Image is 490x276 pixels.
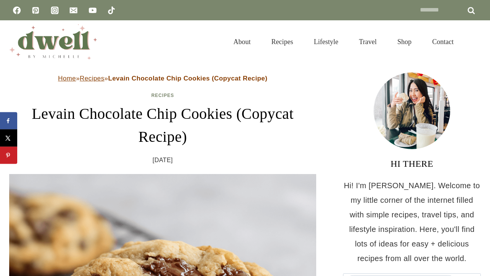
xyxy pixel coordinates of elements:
[387,28,422,55] a: Shop
[85,3,100,18] a: YouTube
[468,35,481,48] button: View Search Form
[9,102,316,148] h1: Levain Chocolate Chip Cookies (Copycat Recipe)
[153,154,173,166] time: [DATE]
[58,75,268,82] span: » »
[261,28,304,55] a: Recipes
[28,3,43,18] a: Pinterest
[223,28,261,55] a: About
[104,3,119,18] a: TikTok
[58,75,76,82] a: Home
[304,28,349,55] a: Lifestyle
[80,75,104,82] a: Recipes
[9,3,24,18] a: Facebook
[9,24,97,59] img: DWELL by michelle
[223,28,464,55] nav: Primary Navigation
[108,75,267,82] strong: Levain Chocolate Chip Cookies (Copycat Recipe)
[349,28,387,55] a: Travel
[343,178,481,266] p: Hi! I'm [PERSON_NAME]. Welcome to my little corner of the internet filled with simple recipes, tr...
[66,3,81,18] a: Email
[343,157,481,171] h3: HI THERE
[151,93,174,98] a: Recipes
[422,28,464,55] a: Contact
[47,3,62,18] a: Instagram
